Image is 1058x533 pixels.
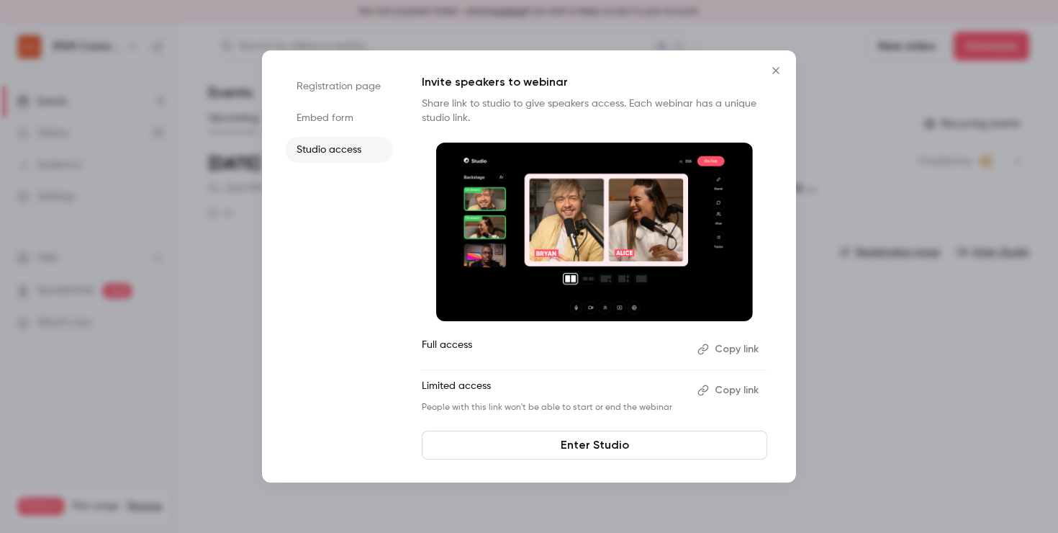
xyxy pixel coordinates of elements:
[285,137,393,163] li: Studio access
[436,143,753,321] img: Invite speakers to webinar
[422,97,767,125] p: Share link to studio to give speakers access. Each webinar has a unique studio link.
[285,105,393,131] li: Embed form
[692,338,767,361] button: Copy link
[422,431,767,460] a: Enter Studio
[761,56,790,85] button: Close
[422,338,686,361] p: Full access
[422,379,686,402] p: Limited access
[422,73,767,91] p: Invite speakers to webinar
[285,73,393,99] li: Registration page
[692,379,767,402] button: Copy link
[422,402,686,413] p: People with this link won't be able to start or end the webinar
